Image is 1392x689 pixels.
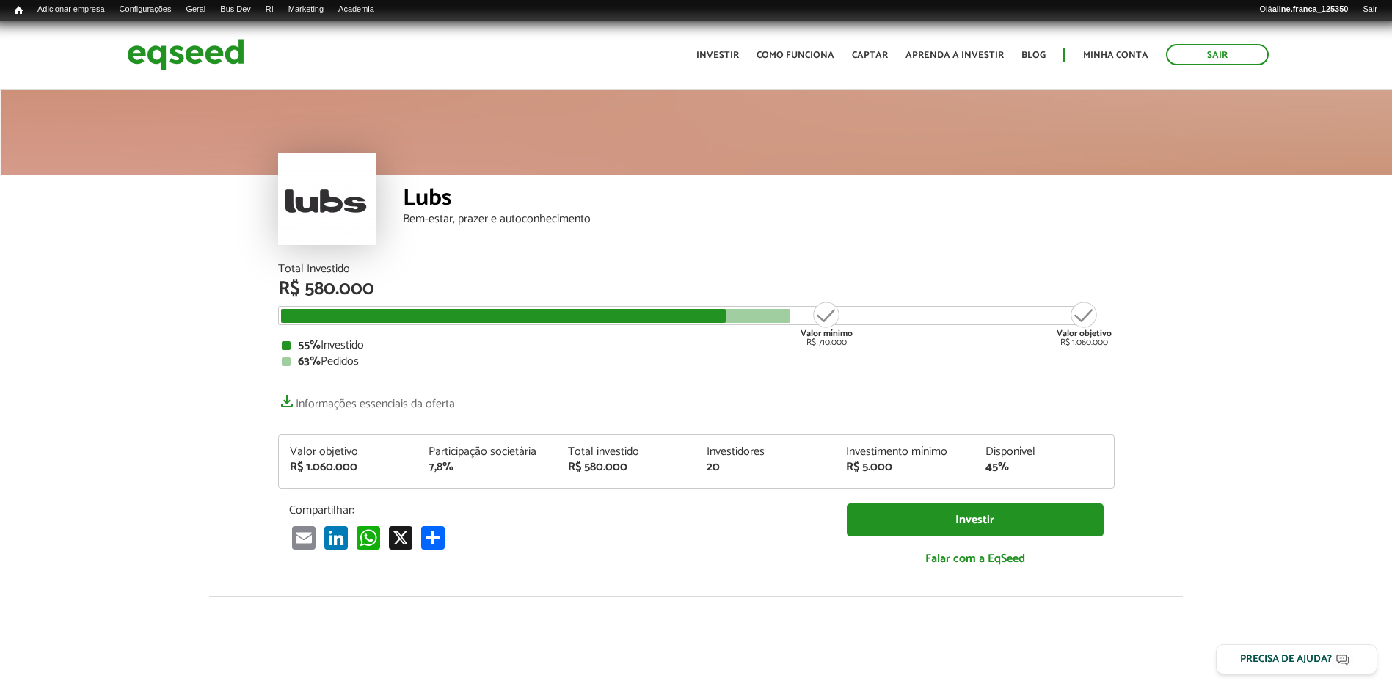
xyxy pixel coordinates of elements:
[321,525,351,549] a: LinkedIn
[846,446,963,458] div: Investimento mínimo
[707,462,824,473] div: 20
[1057,327,1112,340] strong: Valor objetivo
[852,51,888,60] a: Captar
[112,4,179,15] a: Configurações
[278,390,455,410] a: Informações essenciais da oferta
[386,525,415,549] a: X
[15,5,23,15] span: Início
[298,351,321,371] strong: 63%
[1355,4,1385,15] a: Sair
[403,214,1115,225] div: Bem-estar, prazer e autoconhecimento
[213,4,258,15] a: Bus Dev
[178,4,213,15] a: Geral
[289,503,825,517] p: Compartilhar:
[278,280,1115,299] div: R$ 580.000
[757,51,834,60] a: Como funciona
[1253,4,1356,15] a: Oláaline.franca_125350
[403,186,1115,214] div: Lubs
[429,446,546,458] div: Participação societária
[1057,300,1112,347] div: R$ 1.060.000
[278,263,1115,275] div: Total Investido
[707,446,824,458] div: Investidores
[282,356,1111,368] div: Pedidos
[568,446,685,458] div: Total investido
[127,35,244,74] img: EqSeed
[30,4,112,15] a: Adicionar empresa
[1021,51,1046,60] a: Blog
[290,462,407,473] div: R$ 1.060.000
[905,51,1004,60] a: Aprenda a investir
[429,462,546,473] div: 7,8%
[985,446,1103,458] div: Disponível
[1272,4,1349,13] strong: aline.franca_125350
[298,335,321,355] strong: 55%
[258,4,281,15] a: RI
[568,462,685,473] div: R$ 580.000
[799,300,854,347] div: R$ 710.000
[282,340,1111,351] div: Investido
[846,462,963,473] div: R$ 5.000
[696,51,739,60] a: Investir
[847,503,1104,536] a: Investir
[281,4,331,15] a: Marketing
[847,544,1104,574] a: Falar com a EqSeed
[289,525,318,549] a: Email
[290,446,407,458] div: Valor objetivo
[7,4,30,18] a: Início
[418,525,448,549] a: Compartilhar
[331,4,382,15] a: Academia
[1166,44,1269,65] a: Sair
[1083,51,1148,60] a: Minha conta
[985,462,1103,473] div: 45%
[801,327,853,340] strong: Valor mínimo
[354,525,383,549] a: WhatsApp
